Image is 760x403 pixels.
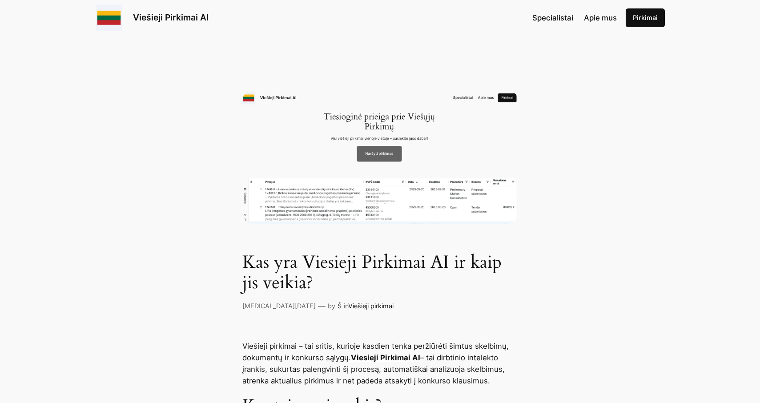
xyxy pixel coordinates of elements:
[584,12,617,24] a: Apie mus
[344,302,348,310] span: in
[532,12,573,24] a: Specialistai
[584,13,617,22] span: Apie mus
[133,12,209,23] a: Viešieji Pirkimai AI
[96,4,122,31] img: Viešieji pirkimai logo
[242,252,518,293] h1: Kas yra Viesieji Pirkimai AI ir kaip jis veikia?
[242,340,518,387] p: Viešieji pirkimai – tai sritis, kurioje kasdien tenka peržiūrėti šimtus skelbimų, dokumentų ir ko...
[532,13,573,22] span: Specialistai
[532,12,617,24] nav: Navigation
[351,353,420,362] a: Viesieji Pirkimai AI
[626,8,665,27] a: Pirkimai
[348,302,394,310] a: Viešieji pirkimai
[328,301,335,311] p: by
[318,300,326,312] p: —
[242,302,316,310] a: [MEDICAL_DATA][DATE]
[338,302,342,310] a: Š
